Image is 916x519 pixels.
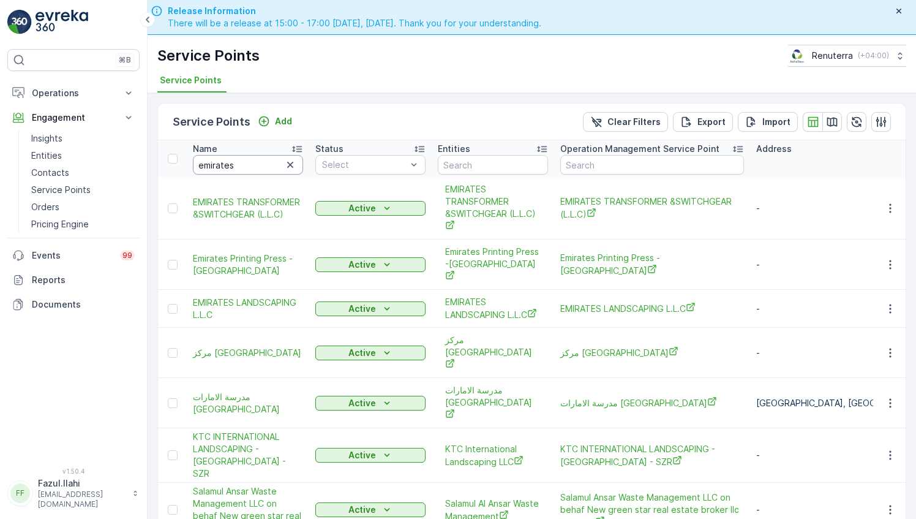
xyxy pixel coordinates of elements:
p: Engagement [32,112,115,124]
span: مركز [GEOGRAPHIC_DATA] [445,334,541,371]
span: Emirates Printing Press -[GEOGRAPHIC_DATA] [560,252,744,277]
div: Toggle Row Selected [168,398,178,408]
span: مدرسة الامارات [GEOGRAPHIC_DATA] [193,391,303,415]
span: مدرسة الامارات [GEOGRAPHIC_DATA] [445,384,541,422]
p: Documents [32,298,135,311]
p: Clear Filters [607,116,661,128]
a: Pricing Engine [26,216,140,233]
p: Active [348,347,376,359]
span: There will be a release at 15:00 - 17:00 [DATE], [DATE]. Thank you for your understanding. [168,17,541,29]
a: مركز الامارات الطبي Emirates Medical Centre [560,346,744,359]
button: Clear Filters [583,112,668,132]
span: Emirates Printing Press -[GEOGRAPHIC_DATA] [445,246,541,283]
span: v 1.50.4 [7,468,140,475]
a: Service Points [26,181,140,199]
a: KTC INTERNATIONAL LANDSCAPING - Emirates Towers - SZR [193,431,303,480]
a: EMIRATES LANDSCAPING L.L.C [445,296,541,321]
button: Active [315,502,426,517]
span: KTC INTERNATIONAL LANDSCAPING - [GEOGRAPHIC_DATA] - SZR [193,431,303,480]
p: Select [322,159,407,171]
input: Search [193,155,303,175]
p: Active [348,504,376,516]
a: Entities [26,147,140,164]
p: ( +04:00 ) [858,51,889,61]
p: Import [762,116,790,128]
p: Service Points [173,113,250,131]
a: مدرسة الامارات الخاصة Emirates Private School [560,396,744,409]
p: Active [348,397,376,409]
span: Release Information [168,5,541,17]
a: EMIRATES TRANSFORMER &SWITCHGEAR (L.L.C) [445,183,541,233]
p: Export [697,116,726,128]
p: Reports [32,274,135,286]
p: Entities [31,150,62,162]
p: Renuterra [812,50,853,62]
img: logo_light-DOdMpM7g.png [36,10,88,34]
p: Active [348,259,376,271]
p: Service Points [157,46,260,66]
a: EMIRATES TRANSFORMER &SWITCHGEAR (L.L.C) [193,196,303,221]
input: Search [438,155,548,175]
p: Active [348,449,376,461]
img: Screenshot_2024-07-26_at_13.33.01.png [788,49,807,63]
span: KTC INTERNATIONAL LANDSCAPING - [GEOGRAPHIC_DATA] - SZR [560,443,744,468]
a: Insights [26,130,140,147]
a: Emirates Printing Press -DIC [193,252,303,277]
input: Search [560,155,744,175]
span: Emirates Printing Press -[GEOGRAPHIC_DATA] [193,252,303,277]
p: Orders [31,201,59,213]
div: Toggle Row Selected [168,260,178,270]
p: Insights [31,132,62,145]
button: Renuterra(+04:00) [788,45,906,67]
a: مدرسة الامارات الخاصة Emirates Private School [445,384,541,422]
a: EMIRATES LANDSCAPING L.L.C [193,297,303,321]
p: Operations [32,87,115,99]
div: Toggle Row Selected [168,450,178,460]
button: Operations [7,81,140,105]
a: Documents [7,292,140,317]
p: Operation Management Service Point [560,143,719,155]
button: Active [315,346,426,360]
span: Service Points [160,74,222,86]
a: KTC International Landscaping LLC [445,443,541,468]
p: Fazul.Ilahi [38,477,126,490]
p: Add [275,115,292,127]
p: Address [756,143,792,155]
a: مركز الامارات الطبي Emirates Medical Centre [445,334,541,371]
a: Orders [26,199,140,216]
p: Entities [438,143,470,155]
p: Contacts [31,167,69,179]
a: Emirates Printing Press -DIC [560,252,744,277]
a: Events99 [7,243,140,268]
p: Service Points [31,184,91,196]
button: Active [315,301,426,316]
a: EMIRATES TRANSFORMER &SWITCHGEAR (L.L.C) [560,195,744,221]
p: Name [193,143,217,155]
div: Toggle Row Selected [168,505,178,515]
div: FF [10,483,30,503]
button: Import [738,112,798,132]
p: Events [32,249,113,262]
p: ⌘B [119,55,131,65]
p: [EMAIL_ADDRESS][DOMAIN_NAME] [38,490,126,509]
p: Active [348,303,376,315]
p: 99 [122,251,132,260]
button: Active [315,257,426,272]
a: Reports [7,268,140,292]
button: Add [253,114,297,129]
div: Toggle Row Selected [168,203,178,213]
a: EMIRATES LANDSCAPING L.L.C [560,302,744,315]
button: Active [315,396,426,411]
button: Active [315,448,426,463]
a: KTC INTERNATIONAL LANDSCAPING - Emirates Towers - SZR [560,443,744,468]
span: مركز [GEOGRAPHIC_DATA] [193,347,303,359]
p: Active [348,202,376,214]
div: Toggle Row Selected [168,348,178,358]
